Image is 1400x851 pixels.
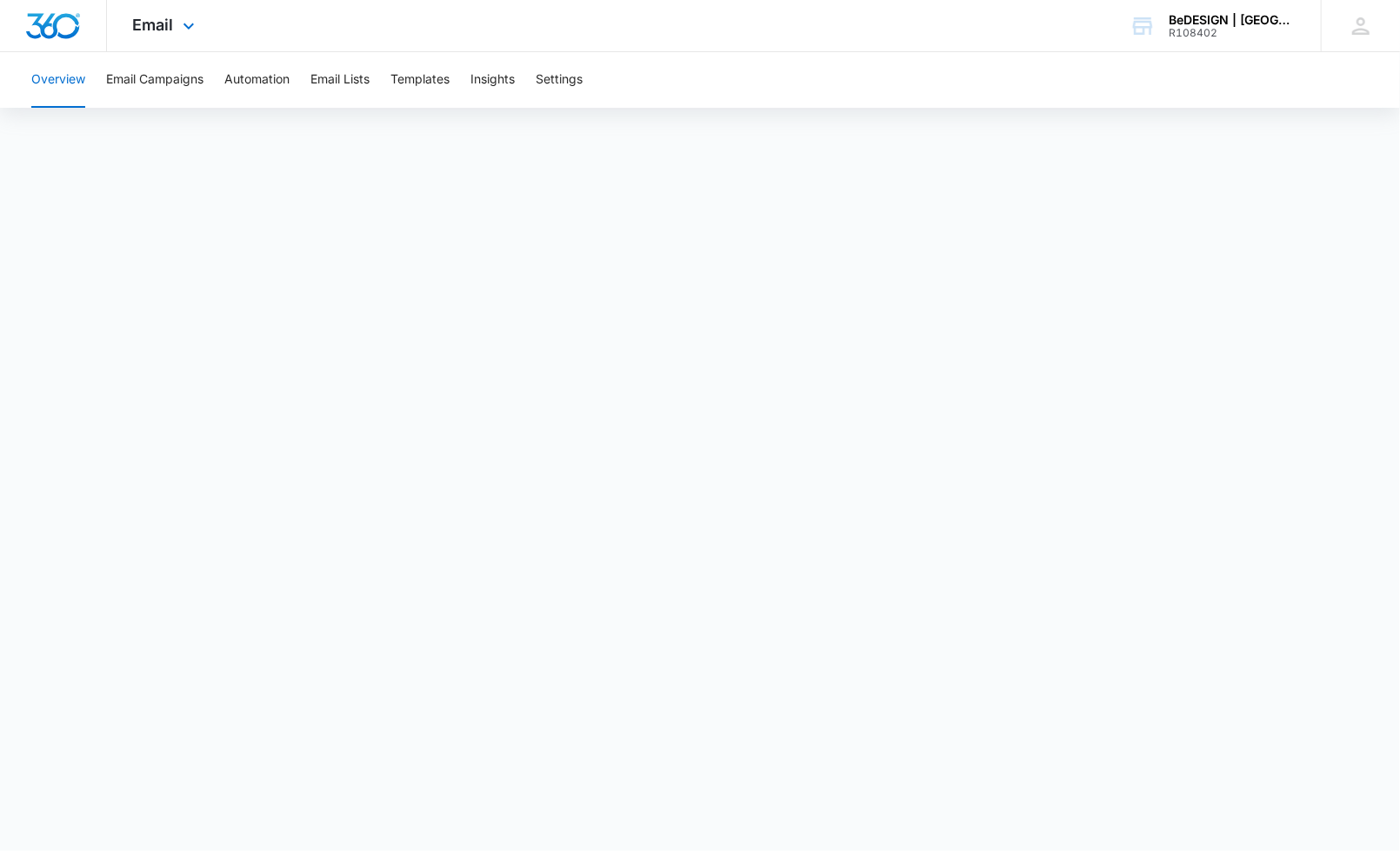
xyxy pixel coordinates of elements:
button: Insights [470,52,515,108]
span: Email [133,16,174,34]
div: account id [1169,27,1296,39]
button: Automation [224,52,290,108]
button: Templates [390,52,450,108]
button: Overview [31,52,85,108]
button: Email Campaigns [106,52,203,108]
button: Settings [536,52,583,108]
div: account name [1169,13,1296,27]
button: Email Lists [310,52,370,108]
